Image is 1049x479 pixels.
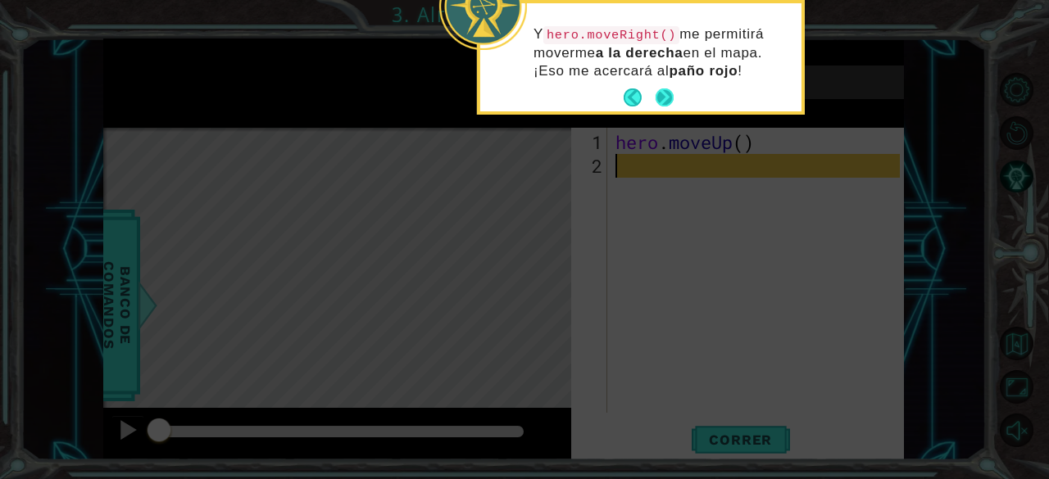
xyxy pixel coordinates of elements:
[624,88,656,106] button: Back
[656,88,674,106] button: Next
[596,45,683,61] strong: a la derecha
[670,63,738,79] strong: paño rojo
[543,26,679,44] code: hero.moveRight()
[534,25,790,80] p: Y me permitirá moverme en el mapa. ¡Eso me acercará al !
